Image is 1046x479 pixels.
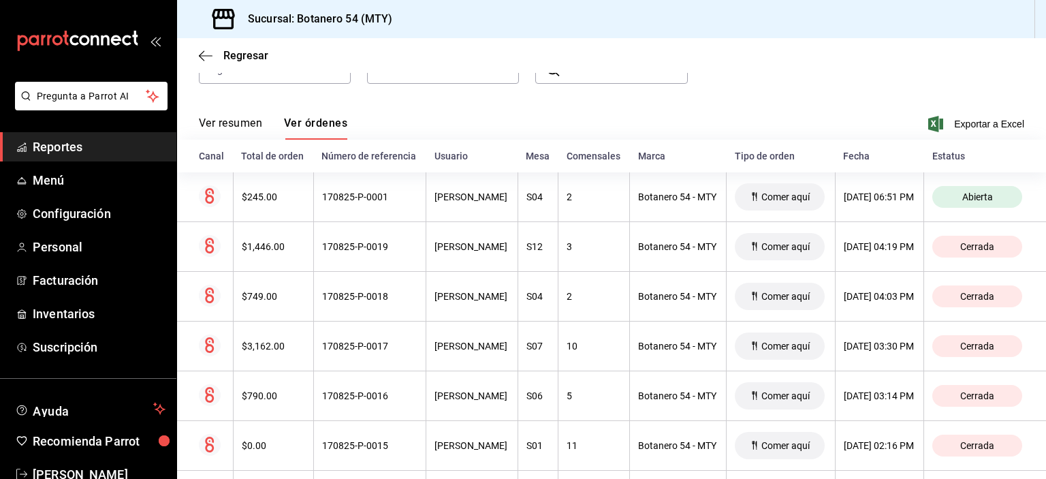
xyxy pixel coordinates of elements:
button: Exportar a Excel [931,116,1024,132]
span: Reportes [33,138,165,156]
span: Personal [33,238,165,256]
div: Tipo de orden [735,151,827,161]
div: Mesa [526,151,550,161]
div: 170825-P-0017 [322,341,418,352]
div: Comensales [567,151,622,161]
span: Menú [33,171,165,189]
div: Fecha [843,151,915,161]
div: 3 [567,241,621,252]
div: S12 [526,241,550,252]
div: 170825-P-0019 [322,241,418,252]
div: [PERSON_NAME] [434,241,509,252]
div: S04 [526,191,550,202]
span: Abierta [957,191,998,202]
div: 2 [567,191,621,202]
div: 2 [567,291,621,302]
div: [DATE] 06:51 PM [844,191,915,202]
span: Comer aquí [756,341,815,352]
div: S01 [526,440,550,451]
span: Suscripción [33,338,165,356]
span: Inventarios [33,305,165,323]
button: Pregunta a Parrot AI [15,82,168,110]
div: 5 [567,390,621,401]
div: [DATE] 03:14 PM [844,390,915,401]
div: [PERSON_NAME] [434,291,509,302]
span: Comer aquí [756,291,815,302]
div: navigation tabs [199,117,347,140]
span: Recomienda Parrot [33,432,165,450]
span: Ayuda [33,401,148,417]
div: [PERSON_NAME] [434,191,509,202]
span: Facturación [33,271,165,290]
span: Cerrada [955,341,1000,352]
div: Botanero 54 - MTY [638,291,718,302]
div: 170825-P-0018 [322,291,418,302]
div: Botanero 54 - MTY [638,191,718,202]
div: $749.00 [242,291,305,302]
div: [PERSON_NAME] [434,440,509,451]
span: Comer aquí [756,191,815,202]
button: Regresar [199,49,268,62]
div: Botanero 54 - MTY [638,440,718,451]
span: Cerrada [955,241,1000,252]
div: Estatus [932,151,1024,161]
div: [DATE] 03:30 PM [844,341,915,352]
h3: Sucursal: Botanero 54 (MTY) [237,11,393,27]
div: Total de orden [241,151,305,161]
div: $3,162.00 [242,341,305,352]
div: $0.00 [242,440,305,451]
div: S07 [526,341,550,352]
div: S06 [526,390,550,401]
div: [DATE] 04:19 PM [844,241,915,252]
button: Ver resumen [199,117,262,140]
div: Número de referencia [321,151,418,161]
span: Cerrada [955,390,1000,401]
div: Canal [199,151,225,161]
div: S04 [526,291,550,302]
span: Regresar [223,49,268,62]
span: Comer aquí [756,440,815,451]
div: [DATE] 02:16 PM [844,440,915,451]
div: [PERSON_NAME] [434,390,509,401]
div: $790.00 [242,390,305,401]
div: 11 [567,440,621,451]
div: 170825-P-0016 [322,390,418,401]
span: Comer aquí [756,390,815,401]
span: Cerrada [955,291,1000,302]
div: 170825-P-0015 [322,440,418,451]
span: Comer aquí [756,241,815,252]
div: Usuario [434,151,509,161]
div: Botanero 54 - MTY [638,390,718,401]
div: 170825-P-0001 [322,191,418,202]
button: Ver órdenes [284,117,347,140]
span: Pregunta a Parrot AI [37,89,146,104]
div: [PERSON_NAME] [434,341,509,352]
div: Marca [638,151,718,161]
div: $1,446.00 [242,241,305,252]
div: Botanero 54 - MTY [638,241,718,252]
div: 10 [567,341,621,352]
div: Botanero 54 - MTY [638,341,718,352]
span: Cerrada [955,440,1000,451]
div: $245.00 [242,191,305,202]
span: Configuración [33,204,165,223]
button: open_drawer_menu [150,35,161,46]
a: Pregunta a Parrot AI [10,99,168,113]
div: [DATE] 04:03 PM [844,291,915,302]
